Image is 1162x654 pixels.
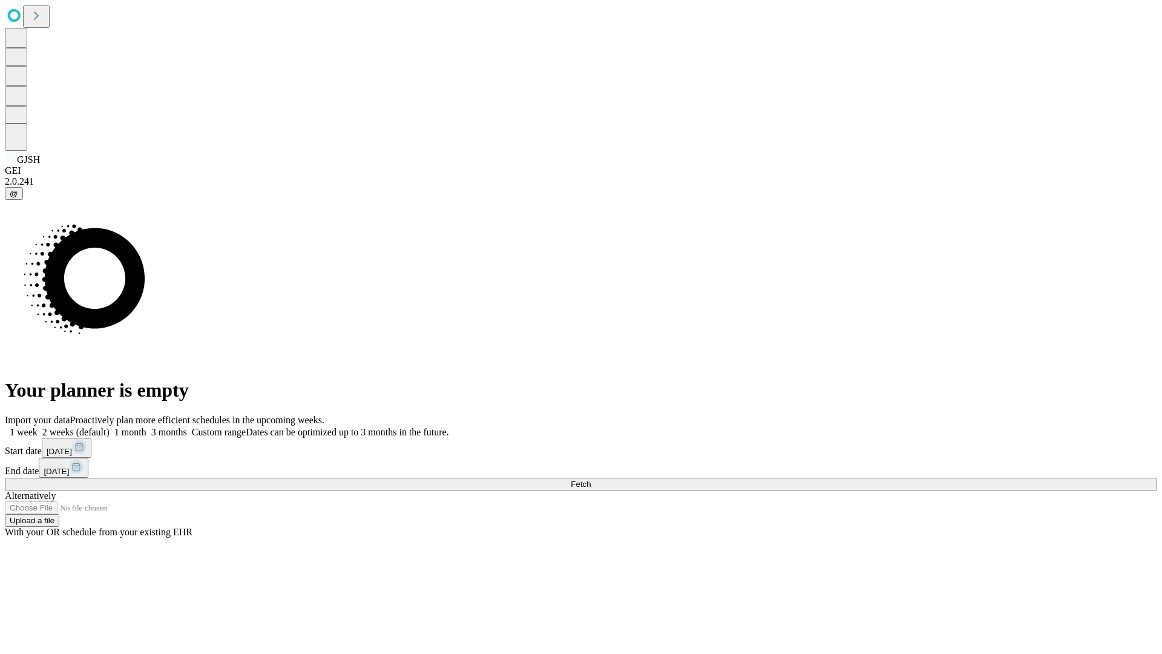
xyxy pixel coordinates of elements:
div: 2.0.241 [5,176,1157,187]
span: Proactively plan more efficient schedules in the upcoming weeks. [70,415,324,425]
button: [DATE] [42,438,91,458]
span: 3 months [151,427,187,437]
span: 1 week [10,427,38,437]
span: Dates can be optimized up to 3 months in the future. [246,427,448,437]
button: Upload a file [5,514,59,527]
h1: Your planner is empty [5,379,1157,401]
span: GJSH [17,154,40,165]
span: With your OR schedule from your existing EHR [5,527,192,537]
span: Alternatively [5,490,56,501]
span: [DATE] [44,467,69,476]
span: Fetch [571,480,591,489]
button: Fetch [5,478,1157,490]
span: Custom range [192,427,246,437]
button: @ [5,187,23,200]
div: Start date [5,438,1157,458]
div: GEI [5,165,1157,176]
span: @ [10,189,18,198]
div: End date [5,458,1157,478]
span: Import your data [5,415,70,425]
span: [DATE] [47,447,72,456]
button: [DATE] [39,458,88,478]
span: 1 month [114,427,146,437]
span: 2 weeks (default) [42,427,110,437]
